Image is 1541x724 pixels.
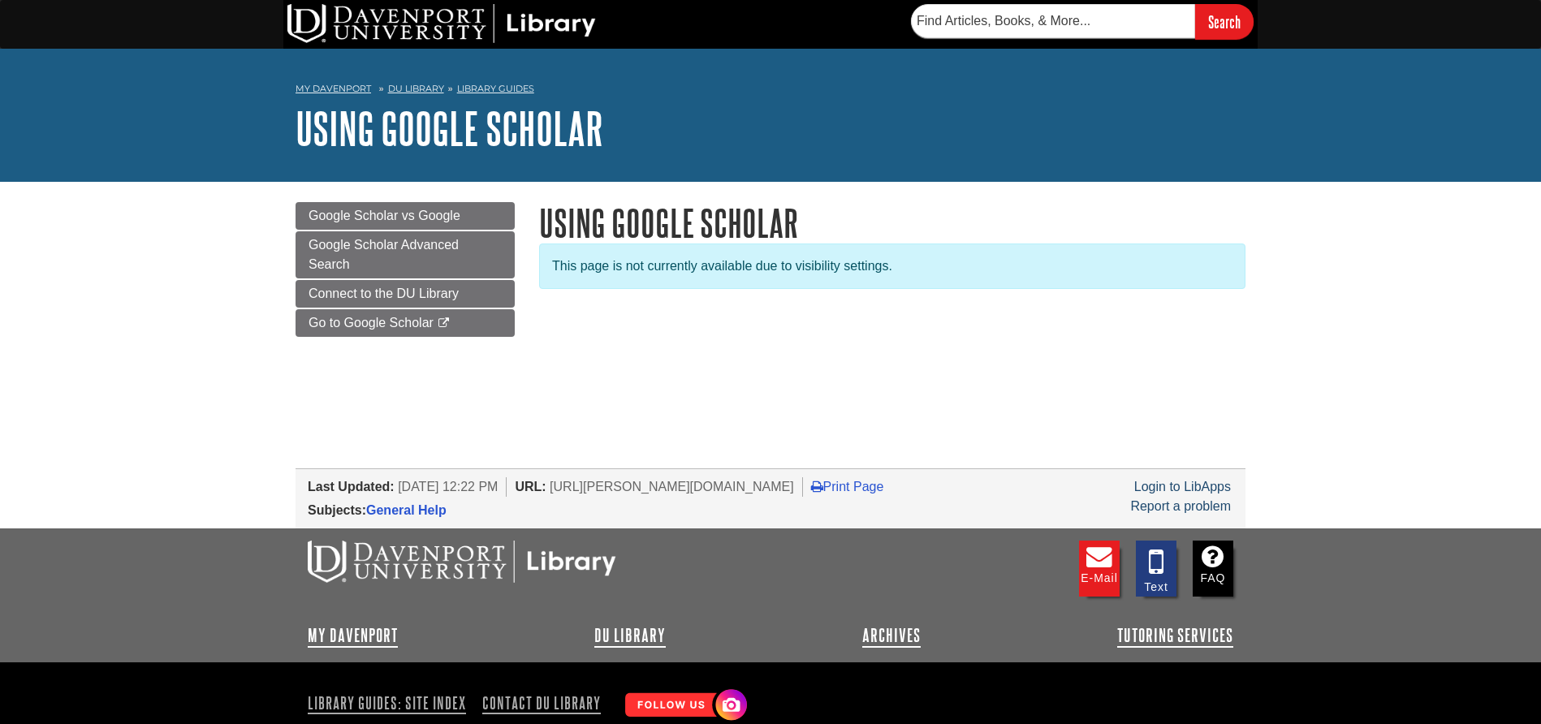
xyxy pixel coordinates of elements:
span: [DATE] 12:22 PM [398,480,498,493]
i: This link opens in a new window [437,318,451,329]
a: Report a problem [1130,499,1231,513]
a: Contact DU Library [476,689,607,717]
a: My Davenport [308,626,398,645]
img: DU Libraries [308,541,616,583]
a: Archives [862,626,921,645]
input: Find Articles, Books, & More... [911,4,1195,38]
span: [URL][PERSON_NAME][DOMAIN_NAME] [550,480,794,493]
span: Last Updated: [308,480,395,493]
a: My Davenport [296,82,371,96]
a: Login to LibApps [1134,480,1231,493]
a: DU Library [388,83,444,94]
a: FAQ [1193,541,1233,597]
h1: Using Google Scholar [539,202,1245,243]
a: Using Google Scholar [296,103,603,153]
a: Connect to the DU Library [296,280,515,308]
a: Google Scholar vs Google [296,202,515,230]
a: Library Guides: Site Index [308,689,473,717]
form: Searches DU Library's articles, books, and more [911,4,1254,39]
a: Go to Google Scholar [296,309,515,337]
a: Library Guides [457,83,534,94]
span: Connect to the DU Library [309,287,459,300]
span: URL: [515,480,546,493]
a: General Help [366,503,447,517]
a: DU Library [594,626,666,645]
i: Print Page [811,480,823,493]
span: Go to Google Scholar [309,316,434,330]
a: Google Scholar Advanced Search [296,231,515,278]
a: Print Page [811,480,884,493]
input: Search [1195,4,1254,39]
div: Guide Page Menu [296,202,515,337]
span: Subjects: [308,503,366,517]
span: Google Scholar vs Google [309,209,460,222]
nav: breadcrumb [296,78,1245,104]
a: Tutoring Services [1117,626,1233,645]
a: E-mail [1079,541,1120,597]
span: Google Scholar Advanced Search [309,238,459,271]
div: This page is not currently available due to visibility settings. [539,243,1245,289]
a: Text [1136,541,1176,597]
img: DU Library [287,4,596,43]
